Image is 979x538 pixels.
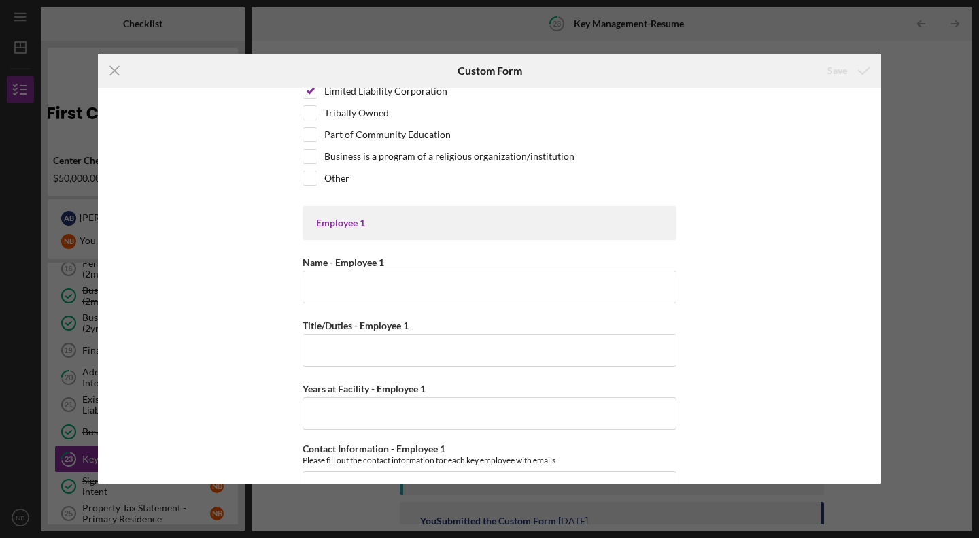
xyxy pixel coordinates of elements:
[324,150,574,163] label: Business is a program of a religious organization/institution
[316,218,663,229] div: Employee 1
[303,320,409,331] label: Title/Duties - Employee 1
[324,84,447,98] label: Limited Liability Corporation
[324,106,389,120] label: Tribally Owned
[303,256,384,268] label: Name - Employee 1
[814,57,881,84] button: Save
[324,171,349,185] label: Other
[303,443,445,454] label: Contact Information - Employee 1
[324,128,451,141] label: Part of Community Education
[303,383,426,394] label: Years at Facility - Employee 1
[303,455,676,465] div: Please fill out the contact information for each key employee with emails
[458,65,522,77] h6: Custom Form
[827,57,847,84] div: Save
